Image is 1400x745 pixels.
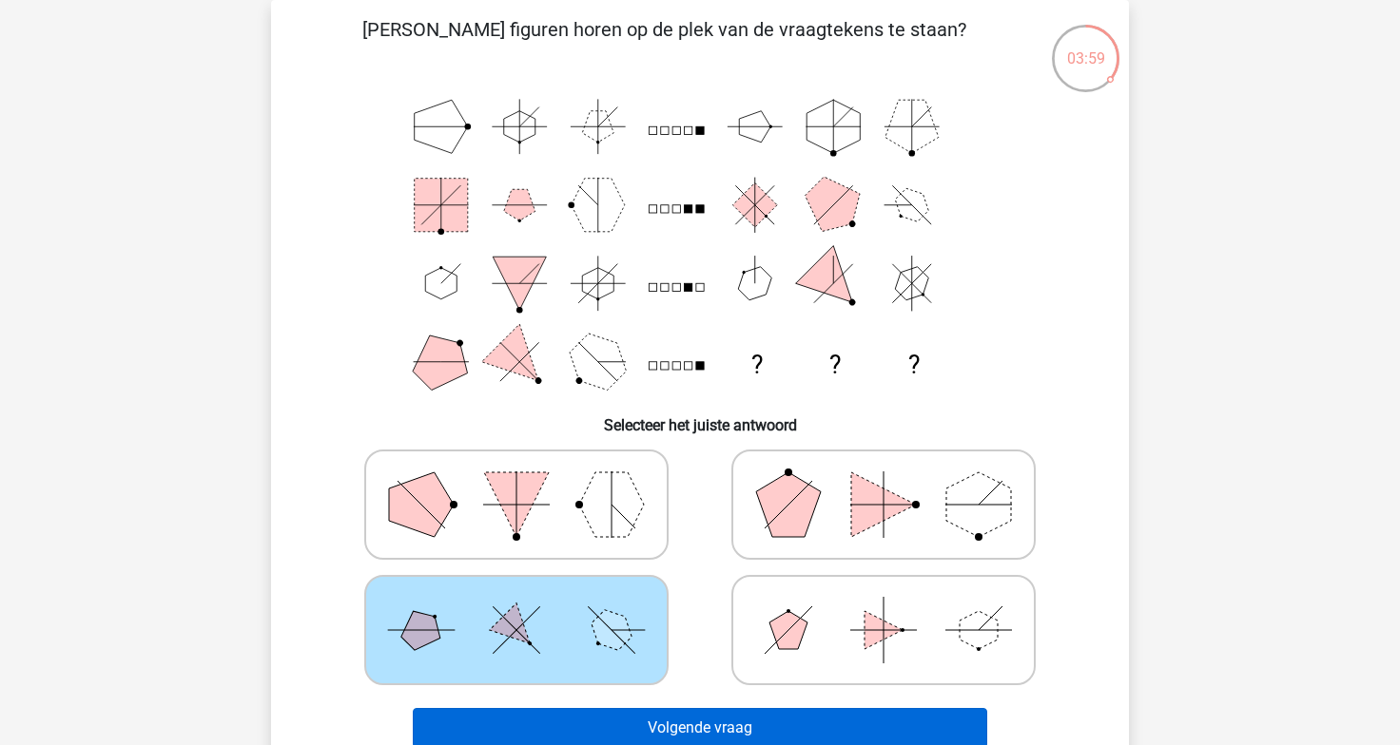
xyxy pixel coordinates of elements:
text: ? [829,351,841,379]
text: ? [751,351,763,379]
p: [PERSON_NAME] figuren horen op de plek van de vraagtekens te staan? [301,15,1027,72]
h6: Selecteer het juiste antwoord [301,401,1099,434]
text: ? [908,351,920,379]
div: 03:59 [1050,23,1121,70]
